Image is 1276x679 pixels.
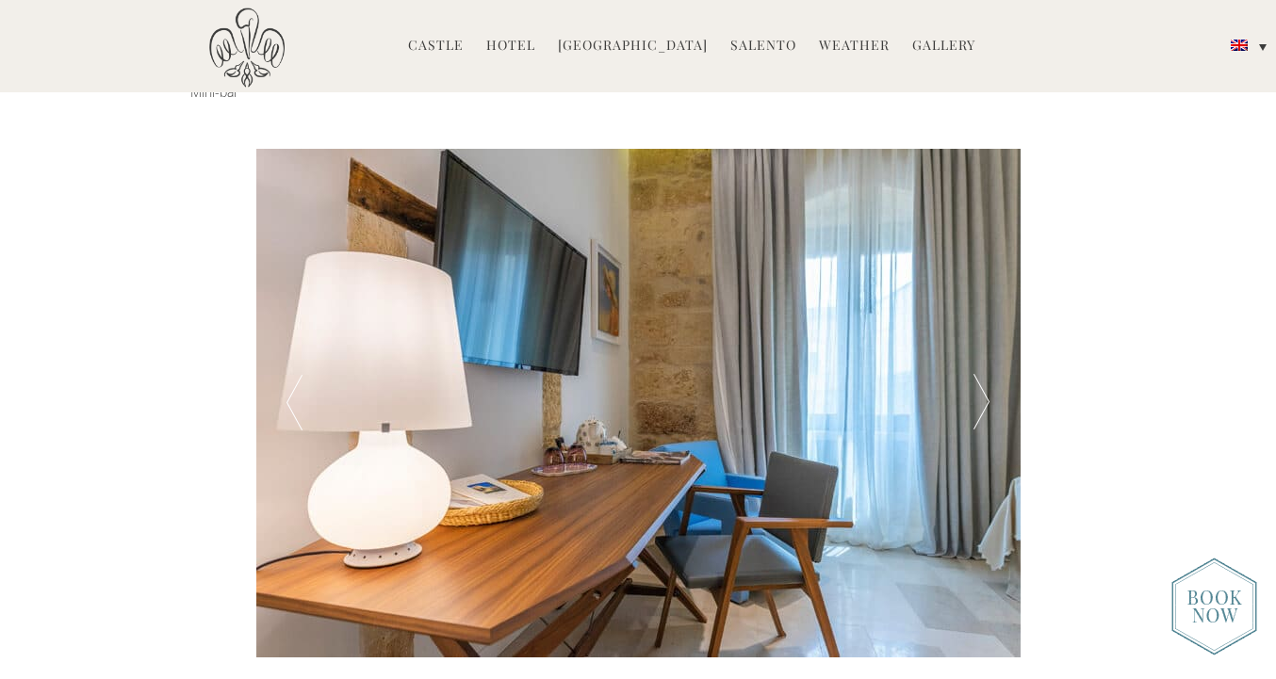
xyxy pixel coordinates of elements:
a: Hotel [486,36,535,57]
a: [GEOGRAPHIC_DATA] [558,36,708,57]
a: Castle [408,36,464,57]
a: Salento [730,36,796,57]
a: Weather [819,36,890,57]
img: Castello di Ugento [209,8,285,88]
a: Gallery [912,36,975,57]
img: new-booknow.png [1171,558,1257,655]
img: English [1231,40,1248,51]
